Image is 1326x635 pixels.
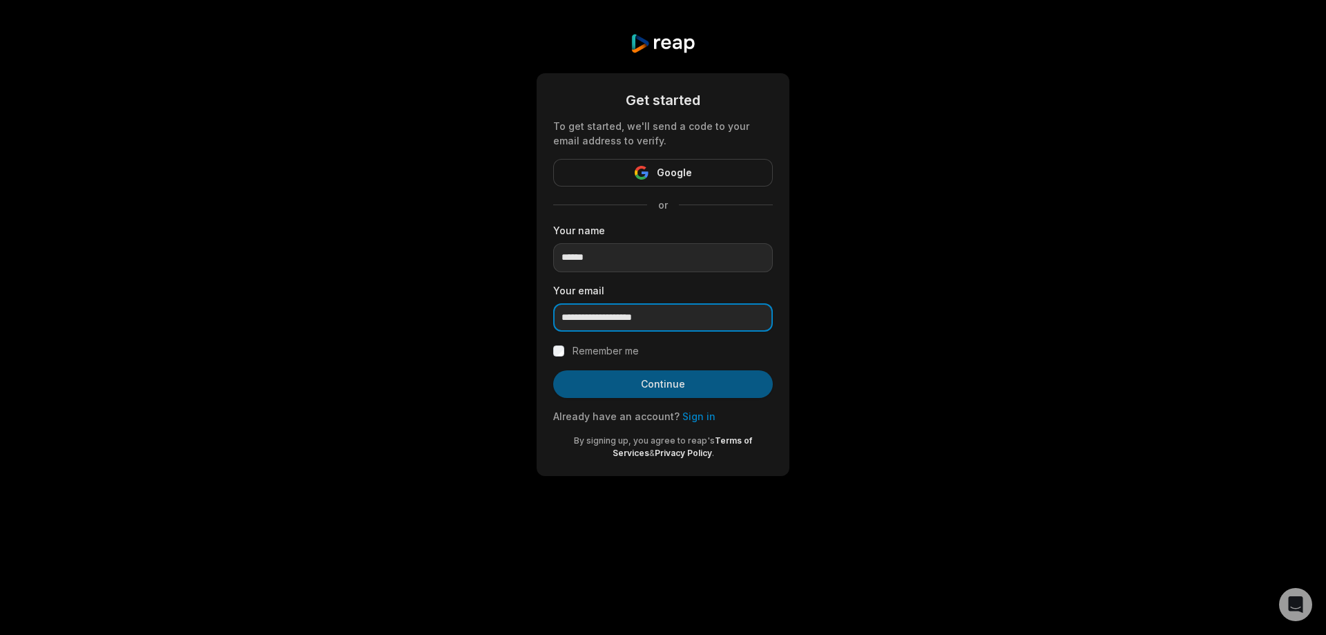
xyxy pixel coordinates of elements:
[553,223,773,238] label: Your name
[1279,588,1312,621] div: Open Intercom Messenger
[553,410,680,422] span: Already have an account?
[573,343,639,359] label: Remember me
[553,370,773,398] button: Continue
[553,283,773,298] label: Your email
[553,119,773,148] div: To get started, we'll send a code to your email address to verify.
[553,159,773,187] button: Google
[647,198,679,212] span: or
[649,448,655,458] span: &
[630,33,695,54] img: reap
[553,90,773,111] div: Get started
[657,164,692,181] span: Google
[574,435,715,446] span: By signing up, you agree to reap's
[655,448,712,458] a: Privacy Policy
[682,410,715,422] a: Sign in
[712,448,714,458] span: .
